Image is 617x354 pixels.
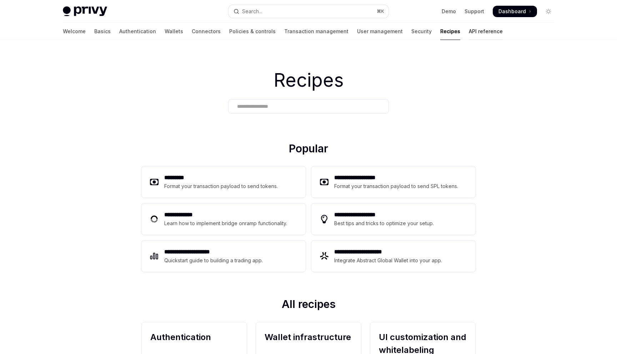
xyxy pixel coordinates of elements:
[543,6,554,17] button: Toggle dark mode
[357,23,403,40] a: User management
[334,219,435,228] div: Best tips and tricks to optimize your setup.
[334,256,443,265] div: Integrate Abstract Global Wallet into your app.
[469,23,503,40] a: API reference
[192,23,221,40] a: Connectors
[440,23,460,40] a: Recipes
[164,219,289,228] div: Learn how to implement bridge onramp functionality.
[165,23,183,40] a: Wallets
[465,8,484,15] a: Support
[493,6,537,17] a: Dashboard
[334,182,459,191] div: Format your transaction payload to send SPL tokens.
[63,23,86,40] a: Welcome
[119,23,156,40] a: Authentication
[141,298,476,313] h2: All recipes
[284,23,348,40] a: Transaction management
[377,9,384,14] span: ⌘ K
[498,8,526,15] span: Dashboard
[164,182,278,191] div: Format your transaction payload to send tokens.
[229,5,388,18] button: Open search
[442,8,456,15] a: Demo
[63,6,107,16] img: light logo
[229,23,276,40] a: Policies & controls
[242,7,262,16] div: Search...
[94,23,111,40] a: Basics
[164,256,263,265] div: Quickstart guide to building a trading app.
[141,166,306,198] a: **** ****Format your transaction payload to send tokens.
[411,23,432,40] a: Security
[141,142,476,158] h2: Popular
[141,203,306,235] a: **** **** ***Learn how to implement bridge onramp functionality.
